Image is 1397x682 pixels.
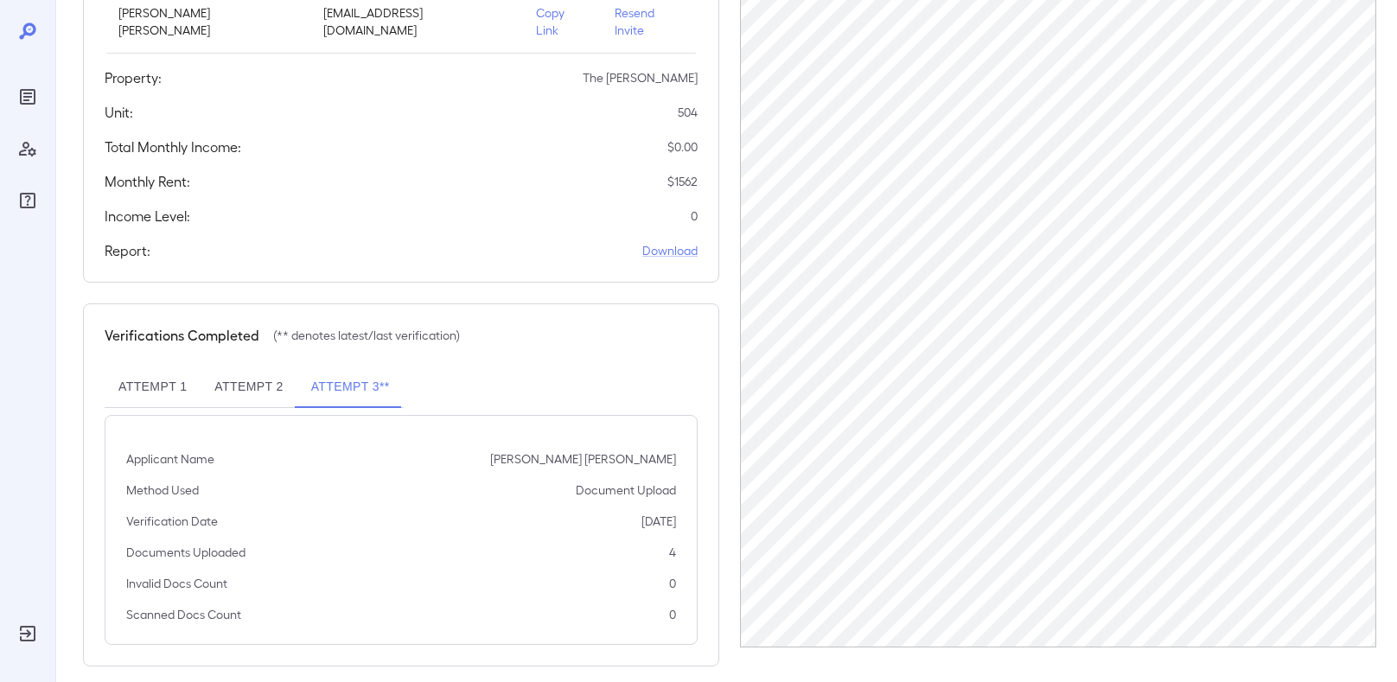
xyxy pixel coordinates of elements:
div: Reports [14,83,41,111]
p: Document Upload [576,481,676,499]
div: FAQ [14,187,41,214]
p: [DATE] [641,513,676,530]
h5: Report: [105,240,150,261]
p: Copy Link [536,4,587,39]
p: 0 [669,575,676,592]
p: 4 [669,544,676,561]
div: Log Out [14,620,41,647]
p: (** denotes latest/last verification) [273,327,460,344]
h5: Total Monthly Income: [105,137,241,157]
p: Invalid Docs Count [126,575,227,592]
h5: Verifications Completed [105,325,259,346]
p: $ 1562 [667,173,698,190]
a: Download [642,242,698,259]
button: Attempt 2 [201,366,297,408]
button: Attempt 3** [297,366,404,408]
h5: Property: [105,67,162,88]
h5: Unit: [105,102,133,123]
div: Manage Users [14,135,41,163]
p: $ 0.00 [667,138,698,156]
button: Attempt 1 [105,366,201,408]
p: Verification Date [126,513,218,530]
p: [PERSON_NAME] [PERSON_NAME] [490,450,676,468]
p: 504 [678,104,698,121]
p: Applicant Name [126,450,214,468]
p: Method Used [126,481,199,499]
p: 0 [691,207,698,225]
p: [PERSON_NAME] [PERSON_NAME] [118,4,296,39]
p: Documents Uploaded [126,544,246,561]
p: [EMAIL_ADDRESS][DOMAIN_NAME] [323,4,507,39]
p: The [PERSON_NAME] [583,69,698,86]
h5: Monthly Rent: [105,171,190,192]
p: Resend Invite [615,4,684,39]
h5: Income Level: [105,206,190,226]
p: Scanned Docs Count [126,606,241,623]
p: 0 [669,606,676,623]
